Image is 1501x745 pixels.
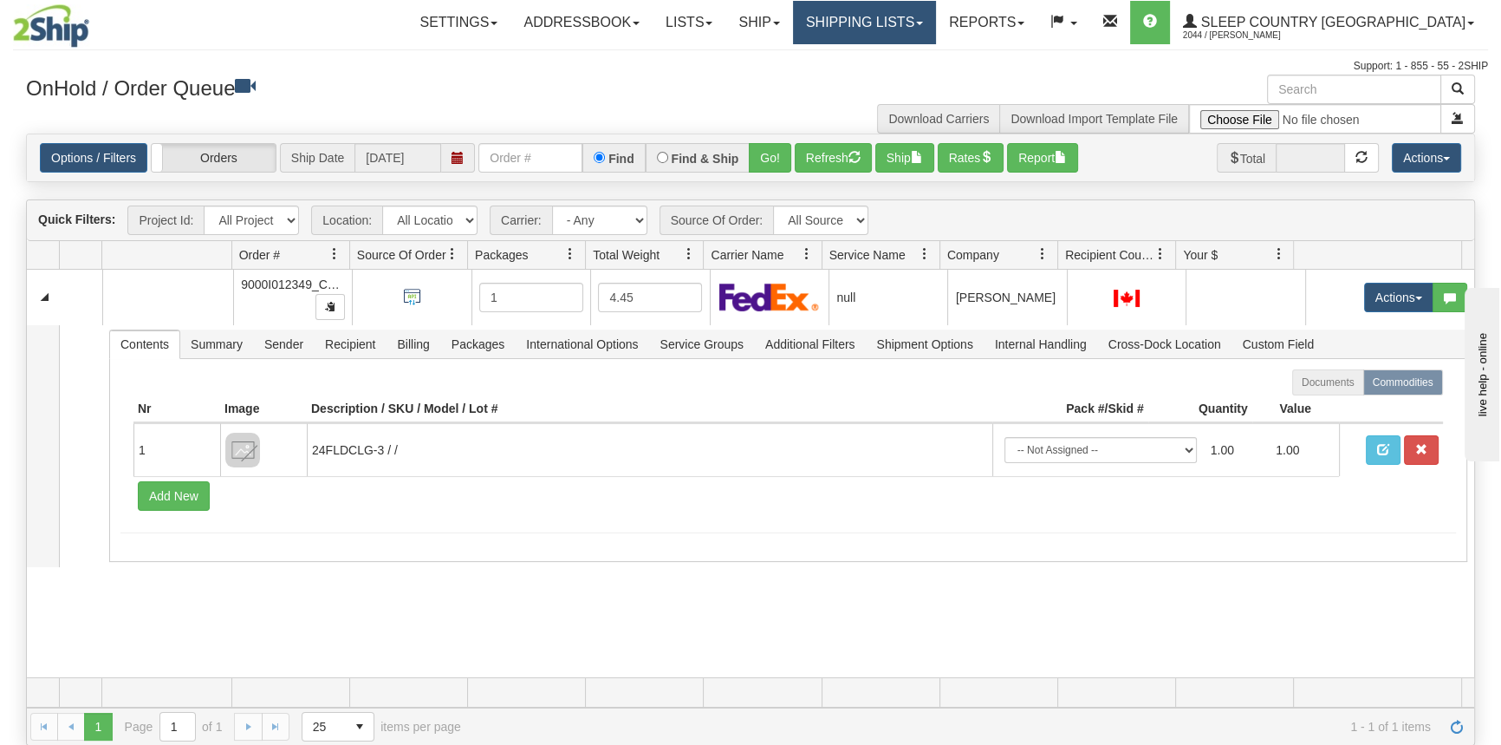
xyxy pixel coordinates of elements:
label: Commodities [1363,369,1443,395]
img: CA [1114,290,1140,307]
span: Summary [180,330,253,358]
td: 1.00 [1204,430,1270,470]
th: Image [220,395,307,423]
div: live help - online [13,15,160,28]
a: Download Import Template File [1010,112,1178,126]
span: Total [1217,143,1277,173]
button: Add New [138,481,210,511]
span: Company [947,246,999,264]
a: Source Of Order filter column settings [438,239,467,269]
span: Custom Field [1232,330,1324,358]
span: Sender [254,330,314,358]
span: Billing [387,330,439,358]
span: Project Id: [127,206,204,235]
span: Ship Date [280,143,354,173]
input: Search [1267,75,1441,104]
input: Import [1189,104,1441,134]
span: Page of 1 [125,712,223,742]
button: Report [1007,143,1078,173]
span: Sleep Country [GEOGRAPHIC_DATA] [1197,15,1465,29]
th: Value [1252,395,1339,423]
a: Reports [936,1,1037,44]
button: Go! [749,143,791,173]
th: Pack #/Skid # [992,395,1148,423]
span: Your $ [1183,246,1218,264]
label: Documents [1292,369,1364,395]
img: FedEx Express® [719,283,819,311]
span: Packages [475,246,528,264]
span: Internal Handling [984,330,1097,358]
span: Recipient [315,330,386,358]
span: International Options [516,330,648,358]
label: Find [608,153,634,165]
td: 1.00 [1269,430,1335,470]
span: Packages [441,330,515,358]
label: Find & Ship [672,153,739,165]
span: Source Of Order: [660,206,774,235]
button: Rates [938,143,1004,173]
a: Company filter column settings [1028,239,1057,269]
th: Description / SKU / Model / Lot # [307,395,992,423]
button: Actions [1392,143,1461,173]
input: Order # [478,143,582,173]
h3: OnHold / Order Queue [26,75,738,100]
label: Orders [152,144,276,172]
div: grid toolbar [27,200,1474,241]
span: select [346,713,374,741]
span: Recipient Country [1065,246,1154,264]
th: Quantity [1148,395,1252,423]
span: 25 [313,718,335,735]
span: Location: [311,206,382,235]
a: Order # filter column settings [320,239,349,269]
span: 1 - 1 of 1 items [485,720,1431,734]
a: Download Carriers [888,112,989,126]
td: null [828,270,947,325]
button: Search [1440,75,1475,104]
span: Contents [110,330,179,358]
a: Packages filter column settings [556,239,585,269]
img: API [398,283,426,311]
button: Actions [1364,283,1433,312]
a: Shipping lists [793,1,936,44]
img: logo2044.jpg [13,4,89,48]
span: 2044 / [PERSON_NAME] [1183,27,1313,44]
a: Sleep Country [GEOGRAPHIC_DATA] 2044 / [PERSON_NAME] [1170,1,1487,44]
a: Refresh [1443,713,1471,741]
span: Source Of Order [357,246,446,264]
button: Ship [875,143,934,173]
a: Carrier Name filter column settings [792,239,822,269]
a: Collapse [34,286,55,308]
button: Refresh [795,143,872,173]
span: items per page [302,712,461,742]
iframe: chat widget [1461,284,1499,461]
a: Addressbook [510,1,653,44]
a: Options / Filters [40,143,147,173]
span: Page 1 [84,713,112,741]
a: Total Weight filter column settings [673,239,703,269]
a: Lists [653,1,725,44]
td: [PERSON_NAME] [947,270,1066,325]
a: Your $ filter column settings [1264,239,1293,269]
span: Additional Filters [755,330,866,358]
th: Nr [133,395,220,423]
a: Settings [406,1,510,44]
span: 9000I012349_CATH [241,278,351,291]
span: Order # [239,246,280,264]
button: Copy to clipboard [315,294,345,320]
span: Carrier: [490,206,552,235]
a: Service Name filter column settings [910,239,939,269]
div: Support: 1 - 855 - 55 - 2SHIP [13,59,1488,74]
span: Page sizes drop down [302,712,374,742]
a: Ship [725,1,792,44]
span: Service Name [829,246,906,264]
label: Quick Filters: [38,211,115,228]
span: Shipment Options [866,330,983,358]
input: Page 1 [160,713,195,741]
span: Cross-Dock Location [1098,330,1231,358]
span: Service Groups [650,330,754,358]
img: 8DAB37Fk3hKpn3AAAAAElFTkSuQmCC [225,433,260,467]
a: Recipient Country filter column settings [1146,239,1175,269]
td: 24FLDCLG-3 / / [307,423,992,476]
td: 1 [133,423,220,476]
span: Carrier Name [711,246,783,264]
